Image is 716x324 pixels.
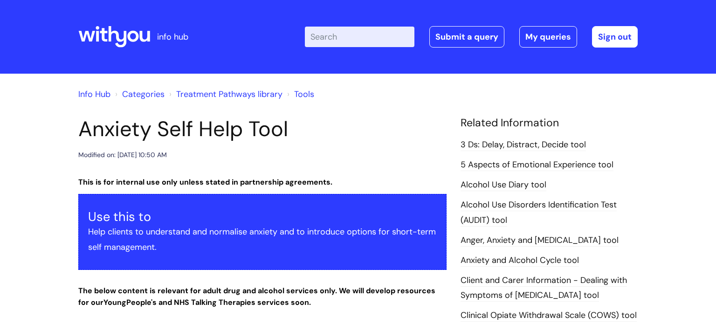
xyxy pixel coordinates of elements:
li: Tools [285,87,314,102]
a: Clinical Opiate Withdrawal Scale (COWS) tool [461,310,637,322]
strong: The below content is relevant for adult drug and alcohol services only. We will develop resources... [78,286,435,307]
a: Info Hub [78,89,110,100]
h3: Use this to [88,209,437,224]
a: Anxiety and Alcohol Cycle tool [461,255,579,267]
h4: Related Information [461,117,638,130]
a: Submit a query [429,26,504,48]
a: Categories [122,89,165,100]
a: My queries [519,26,577,48]
strong: This is for internal use only unless stated in partnership agreements. [78,177,332,187]
a: Alcohol Use Disorders Identification Test (AUDIT) tool [461,199,617,226]
a: Tools [294,89,314,100]
a: Client and Carer Information - Dealing with Symptoms of [MEDICAL_DATA] tool [461,275,627,302]
p: Help clients to understand and normalise anxiety and to introduce options for short-term self man... [88,224,437,255]
strong: Young [103,297,158,307]
h1: Anxiety Self Help Tool [78,117,447,142]
p: info hub [157,29,188,44]
li: Treatment Pathways library [167,87,282,102]
a: Sign out [592,26,638,48]
a: 3 Ds: Delay, Distract, Decide tool [461,139,586,151]
strong: People's [126,297,157,307]
input: Search [305,27,414,47]
a: Treatment Pathways library [176,89,282,100]
div: | - [305,26,638,48]
a: Anger, Anxiety and [MEDICAL_DATA] tool [461,234,619,247]
a: 5 Aspects of Emotional Experience tool [461,159,613,171]
li: Solution home [113,87,165,102]
div: Modified on: [DATE] 10:50 AM [78,149,167,161]
a: Alcohol Use Diary tool [461,179,546,191]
